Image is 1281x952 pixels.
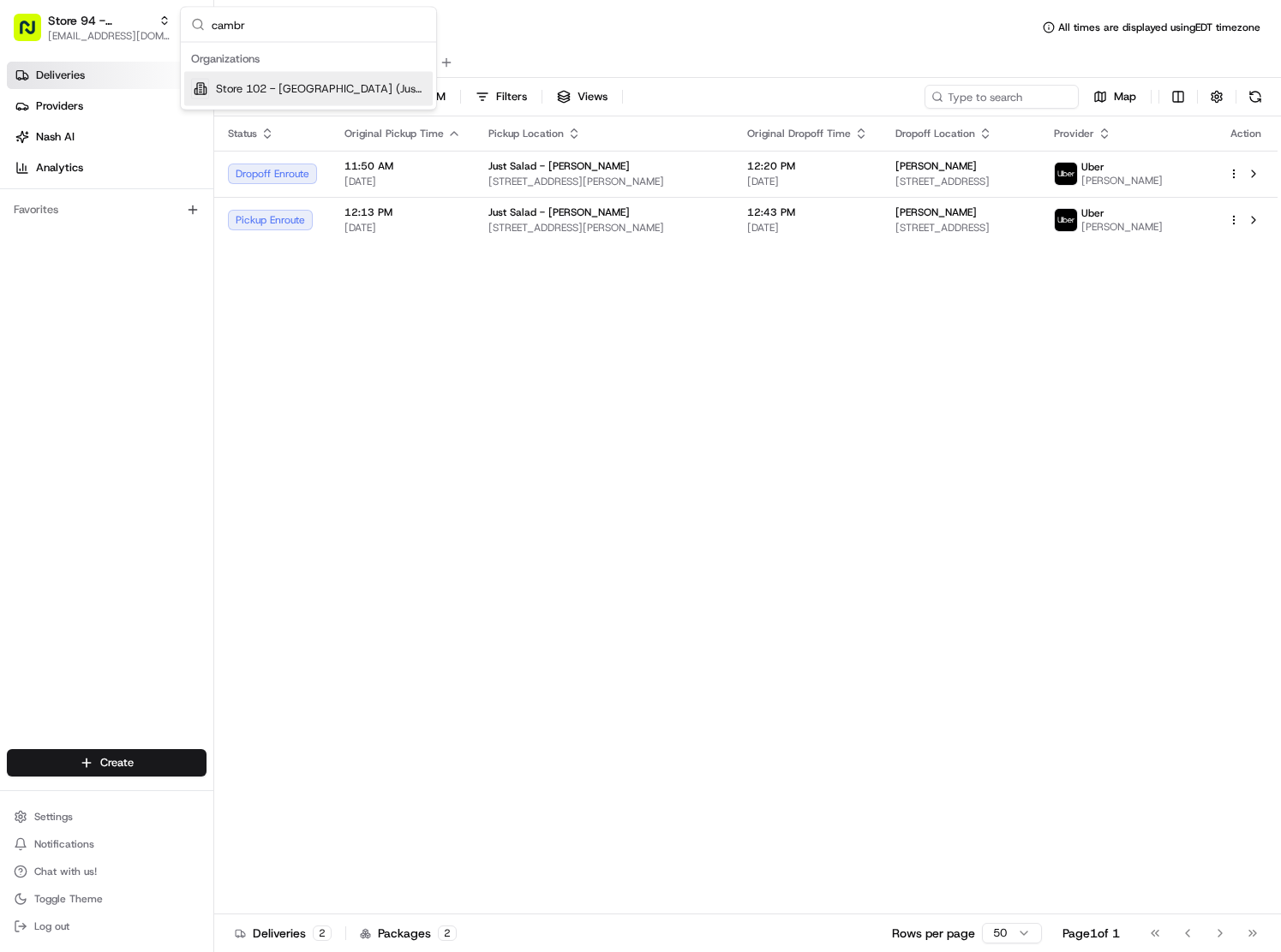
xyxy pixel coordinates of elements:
span: Map [1114,89,1136,104]
span: Filters [496,89,527,104]
div: Action [1228,127,1264,140]
span: Original Pickup Time [344,127,444,140]
span: Uber [1081,206,1104,220]
span: [DATE] [747,175,868,188]
span: Providers [36,98,83,114]
span: [DATE] [344,221,461,235]
span: Uber [1081,160,1104,174]
button: Notifications [7,832,207,856]
button: [EMAIL_ADDRESS][DOMAIN_NAME] [48,29,171,43]
span: Chat with us! [34,865,97,878]
img: 1736555255976-a54dd68f-1ca7-489b-9aae-adbdc363a1c4 [34,312,48,326]
span: [DATE] [344,175,461,188]
button: Filters [468,85,535,109]
a: Deliveries [7,62,213,89]
button: Store 94 - [PERSON_NAME] (Just Salad) [48,12,152,29]
span: [STREET_ADDRESS] [895,221,1027,235]
button: Log out [7,914,207,938]
span: [PERSON_NAME] [895,205,977,219]
span: Pylon [171,425,207,437]
div: Packages [360,925,457,942]
div: Favorites [7,196,207,223]
div: Page 1 of 1 [1063,925,1120,942]
div: 2 [313,925,332,941]
div: We're available if you need us! [77,181,236,194]
span: Pickup Location [488,127,564,140]
span: [PERSON_NAME] [895,159,977,173]
img: uber-new-logo.jpeg [1055,163,1077,185]
span: [DATE] [240,265,275,279]
span: Just Salad - [PERSON_NAME] [488,159,630,173]
button: See all [266,219,312,240]
span: Dropoff Location [895,127,975,140]
div: Organizations [184,46,433,72]
a: Powered byPylon [121,424,207,437]
span: • [129,312,135,325]
input: Type to search [925,85,1079,109]
a: 💻API Documentation [138,376,282,407]
span: 12:20 PM [747,159,868,173]
span: Create [100,755,134,771]
button: Store 94 - [PERSON_NAME] (Just Salad)[EMAIL_ADDRESS][DOMAIN_NAME] [7,7,177,48]
img: Nash [17,17,51,51]
div: Past conversations [17,223,115,236]
div: 💻 [145,384,159,398]
button: Start new chat [291,169,312,189]
span: [PERSON_NAME] [PERSON_NAME] [53,265,227,279]
div: 📗 [17,384,31,398]
img: Joana Marie Avellanoza [17,249,45,277]
input: Clear [45,110,283,128]
span: Nash AI [36,129,75,145]
span: Settings [34,810,73,824]
span: All times are displayed using EDT timezone [1058,21,1260,34]
span: [PERSON_NAME] [1081,220,1163,234]
button: Map [1086,85,1144,109]
button: Chat with us! [7,860,207,884]
p: Rows per page [892,925,975,942]
button: Toggle Theme [7,887,207,911]
span: Analytics [36,160,83,176]
a: Analytics [7,154,213,181]
span: Toggle Theme [34,892,103,906]
button: Settings [7,805,207,829]
img: 1727276513143-84d647e1-66c0-4f92-a045-3c9f9f5dfd92 [36,164,67,194]
span: Status [228,127,257,140]
span: • [230,265,236,279]
p: Welcome 👋 [17,68,312,96]
span: Knowledge Base [34,383,131,400]
div: Start new chat [77,164,281,181]
span: Deliveries [36,68,85,83]
a: 📗Knowledge Base [10,376,138,407]
button: Refresh [1243,85,1267,109]
span: Notifications [34,837,94,851]
img: uber-new-logo.jpeg [1055,209,1077,231]
button: Views [549,85,615,109]
div: Suggestions [181,43,436,110]
span: [STREET_ADDRESS][PERSON_NAME] [488,175,720,188]
span: Log out [34,919,69,933]
span: Views [578,89,608,104]
button: Create [7,749,207,776]
span: 12:43 PM [747,205,868,219]
span: [STREET_ADDRESS][PERSON_NAME] [488,221,720,235]
span: [DATE] [747,221,868,235]
span: Just Salad - [PERSON_NAME] [488,205,630,219]
img: Regen Pajulas [17,295,45,323]
span: [STREET_ADDRESS] [895,175,1027,188]
div: Deliveries [235,925,332,942]
a: Providers [7,92,213,120]
span: [PERSON_NAME] [1081,174,1163,187]
a: Nash AI [7,123,213,151]
span: Store 102 - [GEOGRAPHIC_DATA] (Just Salad) [216,81,426,97]
img: 1736555255976-a54dd68f-1ca7-489b-9aae-adbdc363a1c4 [34,266,48,280]
input: Search... [212,8,426,42]
span: Original Dropoff Time [747,127,851,140]
span: [DATE] [138,312,173,325]
span: API Documentation [162,383,275,400]
img: 1736555255976-a54dd68f-1ca7-489b-9aae-adbdc363a1c4 [17,164,48,194]
span: 11:50 AM [344,159,461,173]
span: 12:13 PM [344,205,461,219]
span: Provider [1054,127,1094,140]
